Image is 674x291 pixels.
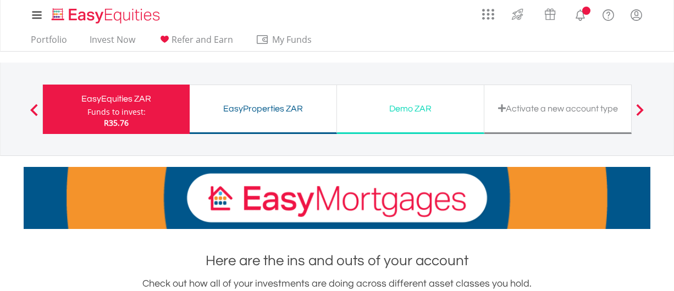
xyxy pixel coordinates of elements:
a: Portfolio [26,34,71,51]
span: My Funds [256,32,328,47]
span: Refer and Earn [172,33,233,46]
div: EasyEquities ZAR [49,91,183,107]
a: My Profile [622,3,650,27]
img: grid-menu-icon.svg [482,8,494,20]
div: Funds to invest: [87,107,146,117]
img: EasyMortage Promotion Banner [24,167,650,229]
div: Demo ZAR [344,101,477,116]
img: EasyEquities_Logo.png [49,7,164,25]
img: thrive-v2.svg [509,5,527,23]
a: Home page [47,3,164,25]
div: EasyProperties ZAR [196,101,330,116]
a: Notifications [566,3,594,25]
h1: Here are the ins and outs of your account [24,251,650,271]
img: vouchers-v2.svg [541,5,559,23]
a: Invest Now [85,34,140,51]
a: Vouchers [534,3,566,23]
div: Activate a new account type [491,101,625,116]
a: Refer and Earn [153,34,237,51]
a: FAQ's and Support [594,3,622,25]
a: AppsGrid [475,3,501,20]
span: R35.76 [104,117,129,128]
